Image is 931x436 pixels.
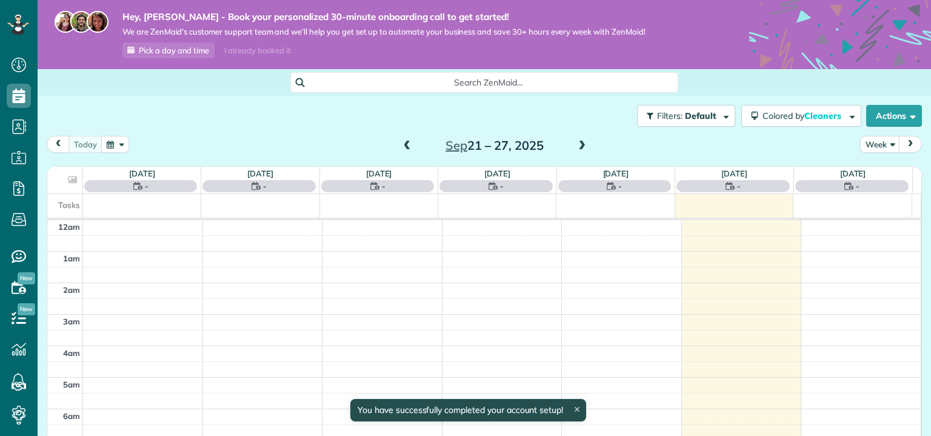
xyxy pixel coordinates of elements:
span: 6am [63,411,80,421]
button: Colored byCleaners [741,105,861,127]
img: jorge-587dff0eeaa6aab1f244e6dc62b8924c3b6ad411094392a53c71c6c4a576187d.jpg [70,11,92,33]
div: I already booked it [217,43,298,58]
button: next [899,136,922,152]
button: today [68,136,102,152]
img: michelle-19f622bdf1676172e81f8f8fba1fb50e276960ebfe0243fe18214015130c80e4.jpg [87,11,108,33]
a: [DATE] [247,169,273,178]
span: Sep [445,138,467,153]
span: - [145,180,148,192]
a: [DATE] [484,169,510,178]
a: [DATE] [603,169,629,178]
span: Tasks [58,200,80,210]
button: Week [860,136,900,152]
a: Pick a day and time [122,42,215,58]
span: New [18,303,35,315]
a: [DATE] [366,169,392,178]
span: Filters: [657,110,682,121]
span: 1am [63,253,80,263]
h2: 21 – 27, 2025 [419,139,570,152]
button: Filters: Default [637,105,735,127]
span: Pick a day and time [139,45,209,55]
span: - [737,180,741,192]
a: Filters: Default [631,105,735,127]
div: You have successfully completed your account setup! [350,399,586,421]
strong: Hey, [PERSON_NAME] - Book your personalized 30-minute onboarding call to get started! [122,11,646,23]
a: [DATE] [721,169,747,178]
span: - [856,180,859,192]
span: We are ZenMaid’s customer support team and we’ll help you get set up to automate your business an... [122,27,646,37]
span: 5am [63,380,80,389]
span: Default [685,110,717,121]
a: [DATE] [129,169,155,178]
a: [DATE] [840,169,866,178]
span: - [618,180,622,192]
span: - [263,180,267,192]
span: Cleaners [804,110,843,121]
span: 3am [63,317,80,326]
span: Colored by [762,110,846,121]
span: New [18,272,35,284]
button: prev [47,136,70,152]
span: - [382,180,385,192]
span: 2am [63,285,80,295]
button: Actions [866,105,922,127]
img: maria-72a9807cf96188c08ef61303f053569d2e2a8a1cde33d635c8a3ac13582a053d.jpg [55,11,76,33]
span: - [500,180,504,192]
span: 4am [63,348,80,358]
span: 12am [58,222,80,232]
